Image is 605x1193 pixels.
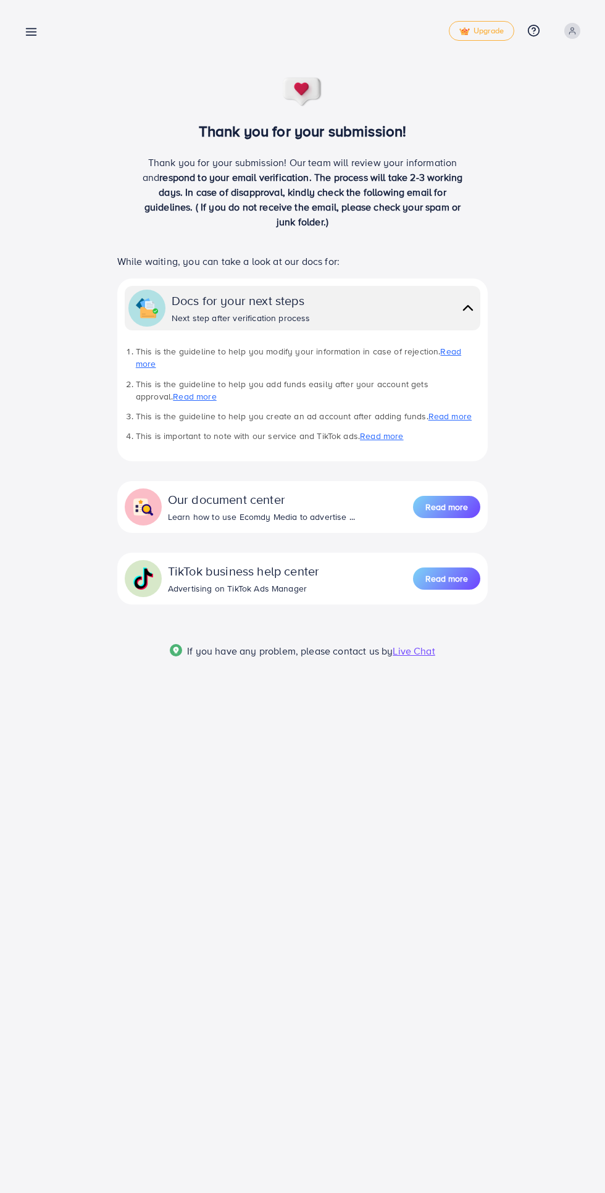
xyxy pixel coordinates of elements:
[136,378,480,403] li: This is the guideline to help you add funds easily after your account gets approval.
[168,490,355,508] div: Our document center
[97,122,509,140] h3: Thank you for your submission!
[413,567,480,590] button: Read more
[425,501,468,513] span: Read more
[132,496,154,518] img: collapse
[172,312,311,324] div: Next step after verification process
[459,27,504,36] span: Upgrade
[413,495,480,519] a: Read more
[132,567,154,590] img: collapse
[136,345,461,370] a: Read more
[172,291,311,309] div: Docs for your next steps
[282,77,323,107] img: success
[425,572,468,585] span: Read more
[428,410,472,422] a: Read more
[136,410,480,422] li: This is the guideline to help you create an ad account after adding funds.
[117,254,488,269] p: While waiting, you can take a look at our docs for:
[393,644,435,658] span: Live Chat
[413,496,480,518] button: Read more
[144,170,463,228] span: respond to your email verification. The process will take 2-3 working days. In case of disapprova...
[136,297,158,319] img: collapse
[360,430,403,442] a: Read more
[459,299,477,317] img: collapse
[168,582,319,595] div: Advertising on TikTok Ads Manager
[136,345,480,370] li: This is the guideline to help you modify your information in case of rejection.
[136,430,480,442] li: This is important to note with our service and TikTok ads.
[187,644,393,658] span: If you have any problem, please contact us by
[173,390,216,403] a: Read more
[168,511,355,523] div: Learn how to use Ecomdy Media to advertise ...
[459,27,470,36] img: tick
[413,566,480,591] a: Read more
[168,562,319,580] div: TikTok business help center
[138,155,467,229] p: Thank you for your submission! Our team will review your information and
[170,644,182,656] img: Popup guide
[449,21,514,41] a: tickUpgrade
